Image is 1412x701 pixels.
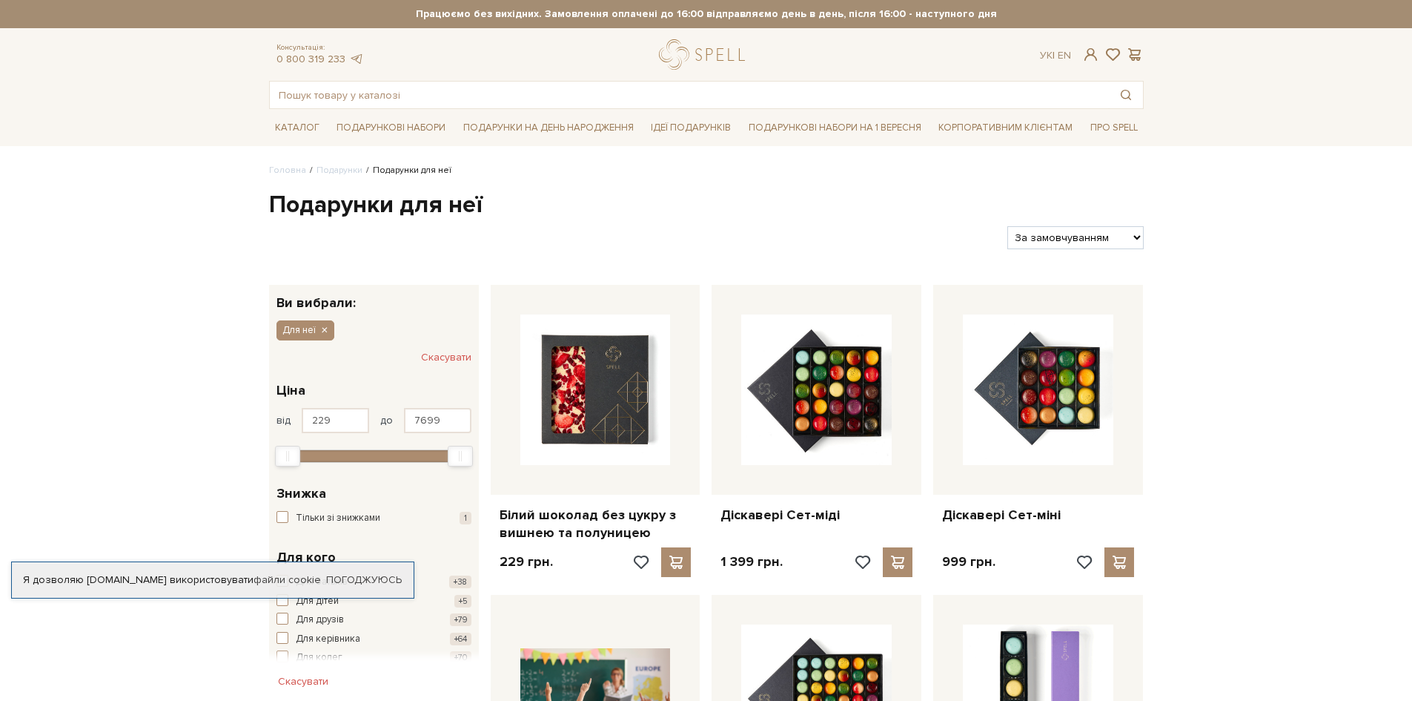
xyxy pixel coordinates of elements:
div: Min [275,446,300,467]
a: Діскавері Сет-міді [720,507,912,524]
div: Ви вибрали: [269,285,479,309]
a: logo [659,39,752,70]
span: Консультація: [276,43,364,53]
span: Тільки зі знижками [296,511,380,526]
a: Головна [269,165,306,176]
div: Max [448,446,473,467]
li: Подарунки для неї [362,164,451,177]
span: Для дітей [296,594,339,609]
a: Погоджуюсь [326,573,402,587]
span: Ціна [276,381,305,401]
div: Я дозволяю [DOMAIN_NAME] використовувати [12,573,414,587]
span: | [1053,49,1055,62]
button: Скасувати [421,346,471,369]
a: telegram [349,53,364,65]
a: Діскавері Сет-міні [942,507,1134,524]
a: Ідеї подарунків [645,116,737,139]
div: Ук [1040,49,1071,62]
p: 999 грн. [942,553,995,570]
span: Знижка [276,484,326,504]
span: +5 [454,595,471,608]
a: Білий шоколад без цукру з вишнею та полуницею [500,507,692,542]
span: +79 [450,613,471,626]
button: Для дітей +5 [276,594,471,609]
a: Подарункові набори на 1 Вересня [743,115,927,140]
button: Тільки зі знижками 1 [276,511,471,526]
span: +70 [450,651,471,664]
a: Подарунки [316,165,362,176]
a: Подарункові набори [331,116,451,139]
span: Для колег [296,651,342,665]
input: Ціна [302,408,369,433]
p: 1 399 грн. [720,553,783,570]
input: Пошук товару у каталозі [270,82,1109,108]
button: Для друзів +79 [276,613,471,628]
button: Для неї [276,320,334,340]
input: Ціна [404,408,471,433]
a: Подарунки на День народження [457,116,640,139]
a: Каталог [269,116,325,139]
span: Для кого [276,547,336,567]
span: 1 [460,512,471,524]
span: Для керівника [296,632,360,647]
button: Для керівника +64 [276,632,471,647]
button: Для колег +70 [276,651,471,665]
button: Скасувати [269,670,337,694]
p: 229 грн. [500,553,553,570]
span: від [276,414,291,427]
a: Про Spell [1084,116,1144,139]
a: En [1058,49,1071,62]
span: +64 [450,633,471,645]
span: +38 [449,576,471,588]
button: Пошук товару у каталозі [1109,82,1143,108]
span: Для неї [282,323,316,337]
a: файли cookie [253,573,321,586]
strong: Працюємо без вихідних. Замовлення оплачені до 16:00 відправляємо день в день, після 16:00 - насту... [269,7,1144,21]
a: Корпоративним клієнтам [932,115,1078,140]
h1: Подарунки для неї [269,190,1144,221]
a: 0 800 319 233 [276,53,345,65]
span: до [380,414,393,427]
span: Для друзів [296,613,344,628]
